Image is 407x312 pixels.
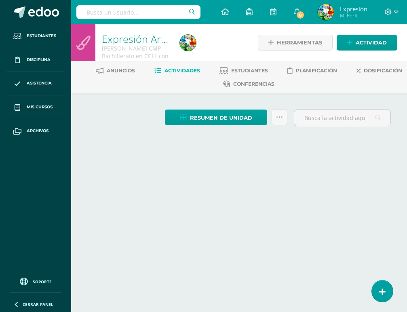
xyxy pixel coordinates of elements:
[27,80,52,86] span: Asistencia
[102,44,170,75] div: Quinto Bachillerato CMP Bachillerato en CCLL con Orientación en Computación 'B'
[6,72,65,96] a: Asistencia
[337,35,397,51] a: Actividad
[356,35,387,50] span: Actividad
[223,78,274,91] a: Conferencias
[76,5,200,19] input: Busca un usuario...
[287,64,337,77] a: Planificación
[96,64,135,77] a: Anuncios
[296,67,337,74] span: Planificación
[33,279,52,285] span: Soporte
[318,4,334,20] img: 852c373e651f39172791dbf6cd0291a6.png
[102,32,195,46] a: Expresión Artística II
[6,95,65,119] a: Mis cursos
[6,48,65,72] a: Disciplina
[27,33,56,39] span: Estudiantes
[219,64,268,77] a: Estudiantes
[340,12,367,19] span: Mi Perfil
[364,67,402,74] span: Dosificación
[277,35,322,50] span: Herramientas
[102,33,170,44] h1: Expresión Artística II
[164,67,200,74] span: Actividades
[6,119,65,143] a: Archivos
[340,5,367,13] span: Expresión
[165,110,268,125] a: Resumen de unidad
[356,64,402,77] a: Dosificación
[296,11,305,19] span: 8
[107,67,135,74] span: Anuncios
[294,110,390,126] input: Busca la actividad aquí...
[27,57,51,63] span: Disciplina
[27,104,53,110] span: Mis cursos
[231,67,268,74] span: Estudiantes
[10,276,61,287] a: Soporte
[180,35,196,51] img: 852c373e651f39172791dbf6cd0291a6.png
[23,301,53,307] span: Cerrar panel
[233,81,274,87] span: Conferencias
[154,64,200,77] a: Actividades
[258,35,333,51] a: Herramientas
[190,110,252,125] span: Resumen de unidad
[6,24,65,48] a: Estudiantes
[27,128,49,134] span: Archivos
